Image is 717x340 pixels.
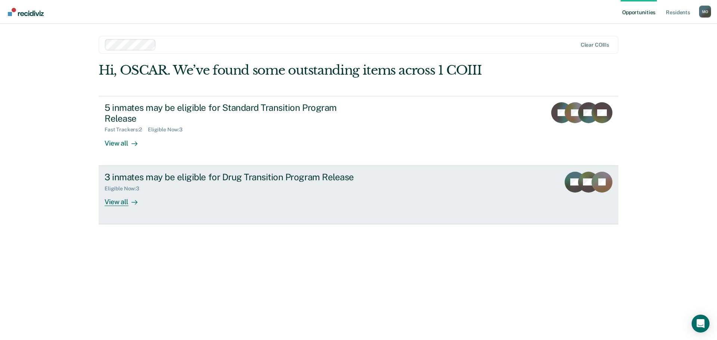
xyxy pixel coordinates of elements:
div: Eligible Now : 3 [105,185,145,192]
div: Fast Trackers : 2 [105,127,148,133]
div: View all [105,191,146,206]
div: View all [105,133,146,147]
div: Open Intercom Messenger [692,315,710,333]
div: Hi, OSCAR. We’ve found some outstanding items across 1 COIII [99,63,515,78]
a: 5 inmates may be eligible for Standard Transition Program ReleaseFast Trackers:2Eligible Now:3Vie... [99,96,618,166]
div: Clear COIIIs [581,42,609,48]
div: Eligible Now : 3 [148,127,189,133]
img: Recidiviz [8,8,44,16]
div: M O [699,6,711,18]
a: 3 inmates may be eligible for Drug Transition Program ReleaseEligible Now:3View all [99,166,618,224]
div: 5 inmates may be eligible for Standard Transition Program Release [105,102,367,124]
div: 3 inmates may be eligible for Drug Transition Program Release [105,172,367,183]
button: Profile dropdown button [699,6,711,18]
